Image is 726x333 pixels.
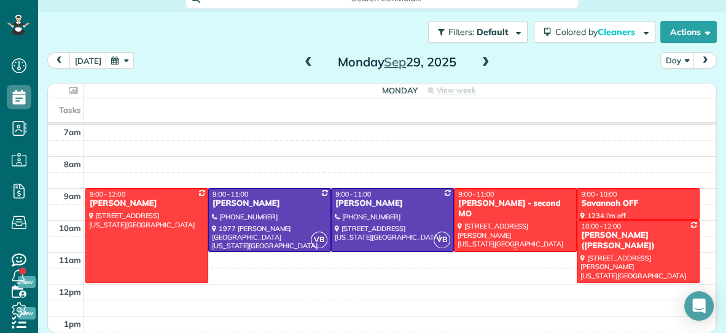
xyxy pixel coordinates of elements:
[580,198,696,209] div: Savannah OFF
[458,190,494,198] span: 9:00 - 11:00
[382,85,418,95] span: Monday
[598,26,637,37] span: Cleaners
[64,159,81,169] span: 8am
[684,291,714,321] div: Open Intercom Messenger
[64,319,81,329] span: 1pm
[436,85,475,95] span: View week
[660,21,717,43] button: Actions
[59,255,81,265] span: 11am
[64,191,81,201] span: 9am
[580,230,696,251] div: [PERSON_NAME] ([PERSON_NAME])
[581,222,621,230] span: 10:00 - 12:00
[47,52,71,69] button: prev
[59,287,81,297] span: 12pm
[320,55,474,69] h2: Monday 29, 2025
[422,21,528,43] a: Filters: Default
[69,52,107,69] button: [DATE]
[59,223,81,233] span: 10am
[434,232,450,248] span: VB
[534,21,655,43] button: Colored byCleaners
[213,190,248,198] span: 9:00 - 11:00
[384,54,406,69] span: Sep
[335,190,371,198] span: 9:00 - 11:00
[64,127,81,137] span: 7am
[311,232,327,248] span: VB
[660,52,695,69] button: Day
[458,198,573,219] div: [PERSON_NAME] - second MO
[555,26,639,37] span: Colored by
[693,52,717,69] button: next
[90,190,125,198] span: 9:00 - 12:00
[212,198,327,209] div: [PERSON_NAME]
[448,26,474,37] span: Filters:
[477,26,509,37] span: Default
[335,198,450,209] div: [PERSON_NAME]
[581,190,617,198] span: 9:00 - 10:00
[59,105,81,115] span: Tasks
[428,21,528,43] button: Filters: Default
[89,198,205,209] div: [PERSON_NAME]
